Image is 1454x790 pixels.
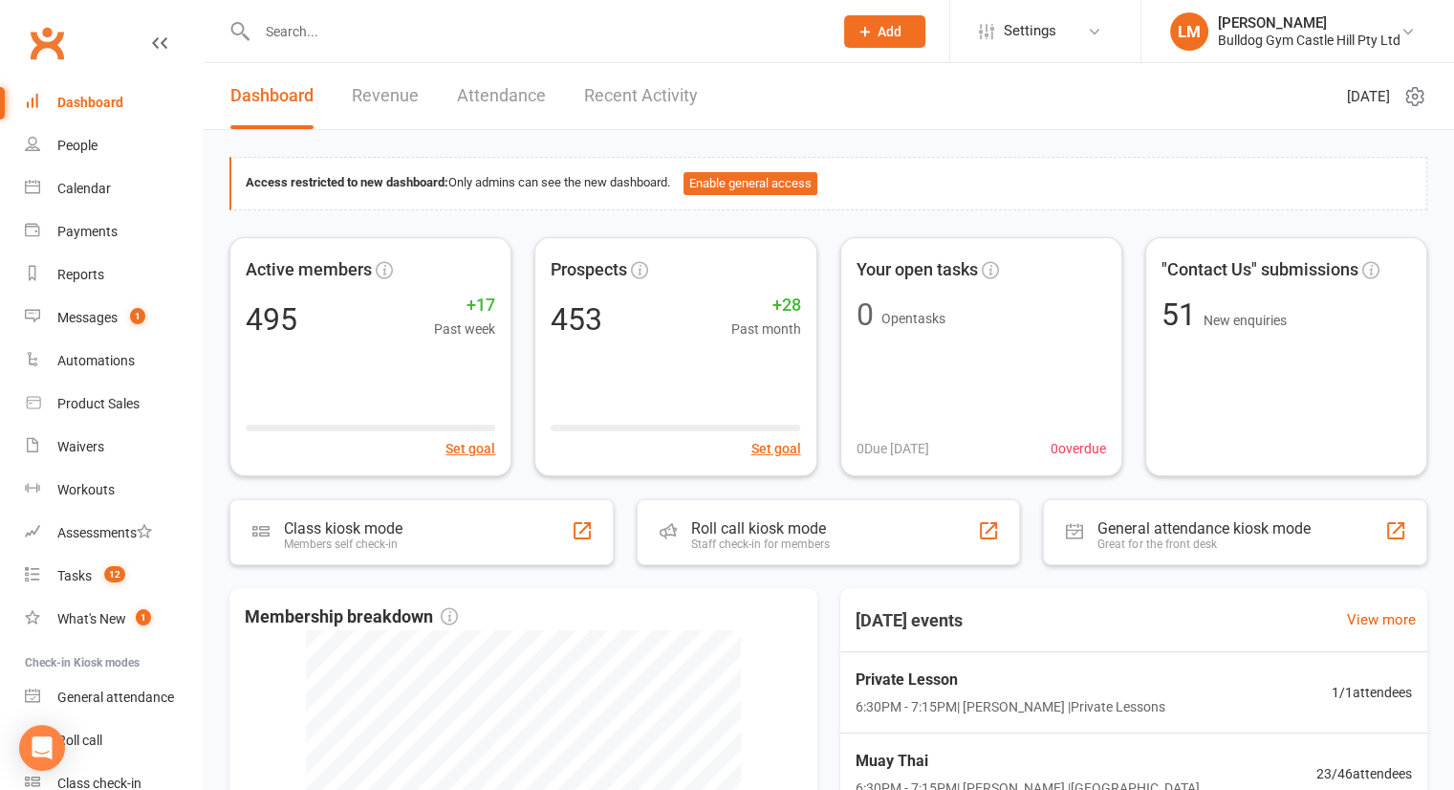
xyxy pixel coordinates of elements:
[25,167,202,210] a: Calendar
[857,299,874,330] div: 0
[246,256,372,284] span: Active members
[1161,296,1204,333] span: 51
[434,318,495,340] span: Past week
[136,609,151,625] span: 1
[57,733,102,748] div: Roll call
[57,181,111,196] div: Calendar
[25,676,202,719] a: General attendance kiosk mode
[1218,32,1400,49] div: Bulldog Gym Castle Hill Pty Ltd
[57,525,152,540] div: Assessments
[57,310,118,325] div: Messages
[57,224,118,239] div: Payments
[434,292,495,319] span: +17
[130,308,145,324] span: 1
[878,24,901,39] span: Add
[856,749,1200,774] span: Muay Thai
[1097,538,1310,551] div: Great for the front desk
[1170,12,1208,51] div: LM
[857,438,929,459] span: 0 Due [DATE]
[57,396,140,411] div: Product Sales
[25,81,202,124] a: Dashboard
[352,63,419,129] a: Revenue
[25,296,202,340] a: Messages 1
[104,566,125,582] span: 12
[246,304,297,335] div: 495
[19,725,65,771] div: Open Intercom Messenger
[57,482,115,497] div: Workouts
[1347,608,1416,631] a: View more
[1332,682,1412,703] span: 1 / 1 attendees
[246,172,1412,195] div: Only admins can see the new dashboard.
[284,538,402,551] div: Members self check-in
[457,63,546,129] a: Attendance
[1051,438,1106,459] span: 0 overdue
[25,124,202,167] a: People
[25,210,202,253] a: Payments
[57,568,92,583] div: Tasks
[25,383,202,426] a: Product Sales
[856,696,1165,717] span: 6:30PM - 7:15PM | [PERSON_NAME] | Private Lessons
[251,18,819,45] input: Search...
[584,63,698,129] a: Recent Activity
[731,292,801,319] span: +28
[284,519,402,538] div: Class kiosk mode
[684,172,817,195] button: Enable general access
[1218,14,1400,32] div: [PERSON_NAME]
[691,519,830,538] div: Roll call kiosk mode
[23,19,71,67] a: Clubworx
[1316,763,1412,784] span: 23 / 46 attendees
[1097,519,1310,538] div: General attendance kiosk mode
[551,304,602,335] div: 453
[25,469,202,512] a: Workouts
[246,175,448,189] strong: Access restricted to new dashboard:
[1204,313,1287,328] span: New enquiries
[57,690,174,705] div: General attendance
[1161,256,1358,284] span: "Contact Us" submissions
[25,512,202,555] a: Assessments
[57,95,123,110] div: Dashboard
[551,256,627,284] span: Prospects
[57,138,98,153] div: People
[844,15,925,48] button: Add
[25,719,202,762] a: Roll call
[230,63,314,129] a: Dashboard
[57,611,126,626] div: What's New
[445,438,495,459] button: Set goal
[691,538,830,551] div: Staff check-in for members
[245,603,458,631] span: Membership breakdown
[57,267,104,282] div: Reports
[57,439,104,454] div: Waivers
[25,555,202,598] a: Tasks 12
[25,426,202,469] a: Waivers
[25,253,202,296] a: Reports
[881,311,945,326] span: Open tasks
[857,256,978,284] span: Your open tasks
[731,318,801,340] span: Past month
[25,598,202,641] a: What's New1
[751,438,801,459] button: Set goal
[1004,10,1056,53] span: Settings
[856,668,1165,692] span: Private Lesson
[1347,85,1390,108] span: [DATE]
[840,603,978,638] h3: [DATE] events
[25,340,202,383] a: Automations
[57,353,135,368] div: Automations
